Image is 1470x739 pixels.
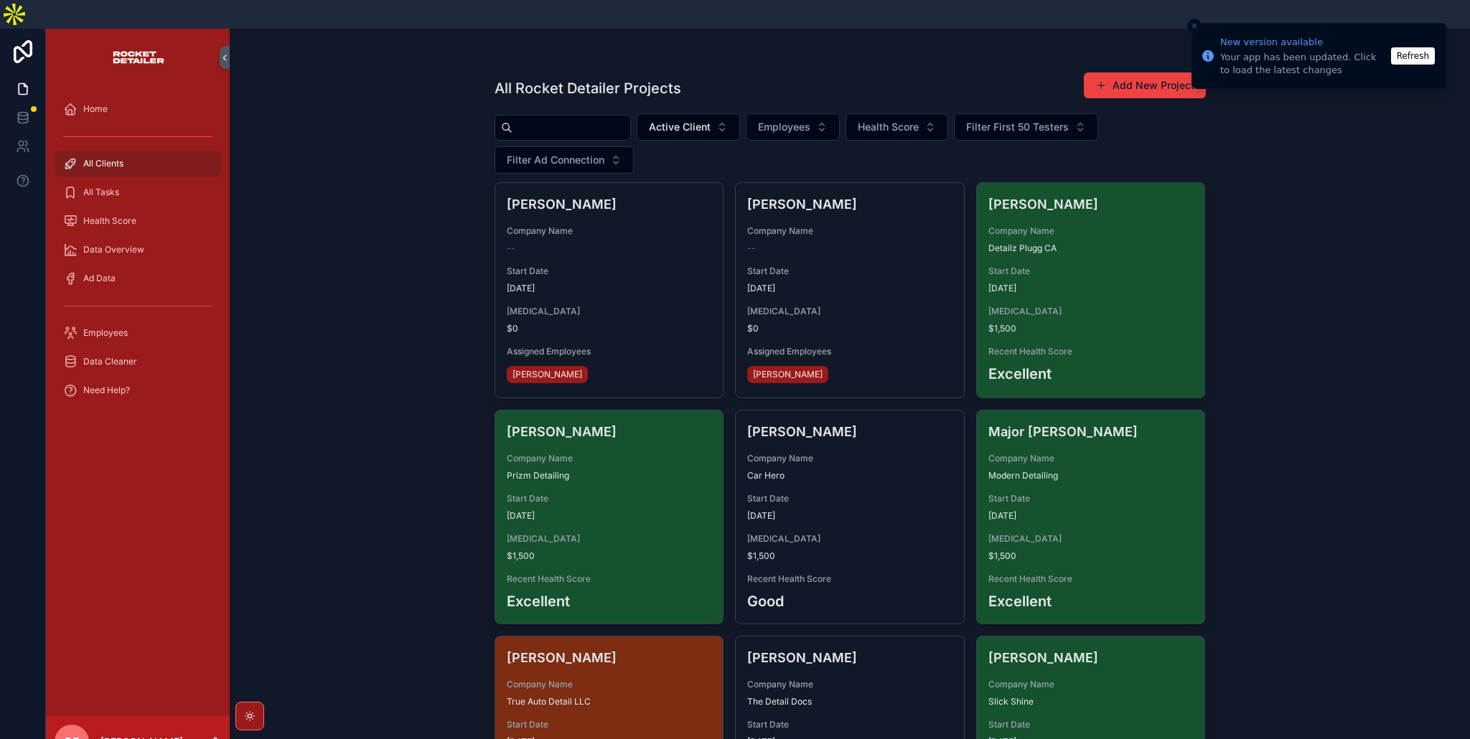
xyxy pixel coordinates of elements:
[83,327,128,339] span: Employees
[507,510,712,522] span: [DATE]
[747,590,952,612] h3: Good
[55,208,221,234] a: Health Score
[758,120,810,134] span: Employees
[988,679,1194,690] span: Company Name
[1220,35,1387,50] div: New version available
[507,696,712,707] span: True Auto Detail LLC
[507,453,712,464] span: Company Name
[507,153,604,167] span: Filter Ad Connection
[988,346,1194,357] span: Recent Health Score
[988,719,1194,730] span: Start Date
[507,366,588,383] a: [PERSON_NAME]
[507,550,712,562] span: $1,500
[747,225,952,237] span: Company Name
[55,237,221,263] a: Data Overview
[495,146,634,174] button: Select Button
[988,493,1194,504] span: Start Date
[747,366,828,383] a: [PERSON_NAME]
[495,410,724,624] a: [PERSON_NAME]Company NamePrizm DetailingStart Date[DATE][MEDICAL_DATA]$1,500Recent Health ScoreEx...
[988,696,1194,707] span: Slick Shine
[988,453,1194,464] span: Company Name
[988,573,1194,585] span: Recent Health Score
[747,453,952,464] span: Company Name
[55,179,221,205] a: All Tasks
[747,550,952,562] span: $1,500
[1084,72,1206,98] button: Add New Project
[988,225,1194,237] span: Company Name
[976,410,1206,624] a: Major [PERSON_NAME]Company NameModern DetailingStart Date[DATE][MEDICAL_DATA]$1,500Recent Health ...
[988,243,1194,254] span: Detailz Plugg CA
[747,422,952,441] h4: [PERSON_NAME]
[507,323,712,334] span: $0
[507,590,712,612] h3: Excellent
[753,369,823,380] span: [PERSON_NAME]
[747,719,952,730] span: Start Date
[735,410,965,624] a: [PERSON_NAME]Company NameCar HeroStart Date[DATE][MEDICAL_DATA]$1,500Recent Health ScoreGood
[46,86,230,422] div: scrollable content
[83,103,108,115] span: Home
[507,243,515,254] span: --
[55,349,221,375] a: Data Cleaner
[55,265,221,291] a: Ad Data
[83,215,136,227] span: Health Score
[507,679,712,690] span: Company Name
[988,323,1194,334] span: $1,500
[747,696,952,707] span: The Detail Docs
[83,385,130,396] span: Need Help?
[988,550,1194,562] span: $1,500
[747,679,952,690] span: Company Name
[83,356,137,367] span: Data Cleaner
[83,244,144,255] span: Data Overview
[747,470,952,481] span: Car Hero
[988,648,1194,667] h4: [PERSON_NAME]
[747,510,952,522] span: [DATE]
[507,306,712,317] span: [MEDICAL_DATA]
[1391,47,1435,65] button: Refresh
[83,273,116,284] span: Ad Data
[966,120,1069,134] span: Filter First 50 Testers
[507,265,712,277] span: Start Date
[637,113,740,141] button: Select Button
[507,493,712,504] span: Start Date
[858,120,919,134] span: Health Score
[507,194,712,214] h4: [PERSON_NAME]
[747,346,952,357] span: Assigned Employees
[1220,51,1387,77] div: Your app has been updated. Click to load the latest changes
[747,265,952,277] span: Start Date
[495,78,681,98] h1: All Rocket Detailer Projects
[55,151,221,176] a: All Clients
[83,158,123,169] span: All Clients
[1187,19,1202,33] button: Close toast
[988,283,1194,294] span: [DATE]
[507,283,712,294] span: [DATE]
[988,306,1194,317] span: [MEDICAL_DATA]
[55,377,221,403] a: Need Help?
[83,187,119,198] span: All Tasks
[976,182,1206,398] a: [PERSON_NAME]Company NameDetailz Plugg CAStart Date[DATE][MEDICAL_DATA]$1,500Recent Health ScoreE...
[55,320,221,346] a: Employees
[507,648,712,667] h4: [PERSON_NAME]
[846,113,948,141] button: Select Button
[954,113,1098,141] button: Select Button
[507,422,712,441] h4: [PERSON_NAME]
[747,243,756,254] span: --
[988,590,1194,612] h3: Excellent
[507,533,712,545] span: [MEDICAL_DATA]
[507,719,712,730] span: Start Date
[495,182,724,398] a: [PERSON_NAME]Company Name--Start Date[DATE][MEDICAL_DATA]$0Assigned Employees[PERSON_NAME]
[111,46,165,69] img: App logo
[988,510,1194,522] span: [DATE]
[747,283,952,294] span: [DATE]
[507,346,712,357] span: Assigned Employees
[747,648,952,667] h4: [PERSON_NAME]
[747,573,952,585] span: Recent Health Score
[747,194,952,214] h4: [PERSON_NAME]
[747,323,952,334] span: $0
[747,533,952,545] span: [MEDICAL_DATA]
[507,573,712,585] span: Recent Health Score
[988,265,1194,277] span: Start Date
[988,533,1194,545] span: [MEDICAL_DATA]
[507,470,712,481] span: Prizm Detailing
[735,182,965,398] a: [PERSON_NAME]Company Name--Start Date[DATE][MEDICAL_DATA]$0Assigned Employees[PERSON_NAME]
